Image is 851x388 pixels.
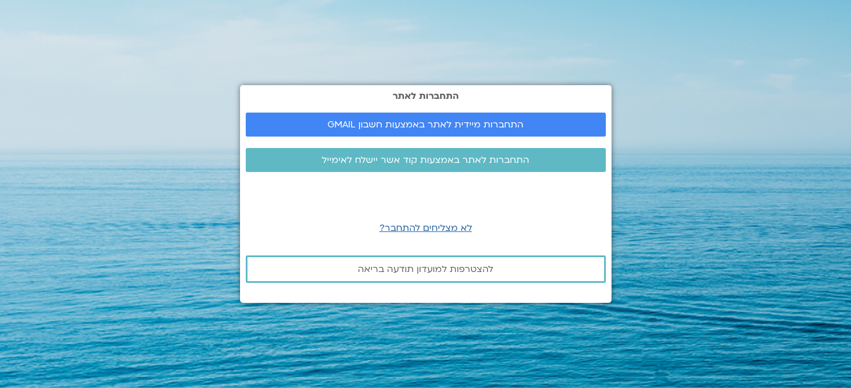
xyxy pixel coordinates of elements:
a: התחברות לאתר באמצעות קוד אשר יישלח לאימייל [246,148,606,172]
span: התחברות לאתר באמצעות קוד אשר יישלח לאימייל [322,155,529,165]
span: להצטרפות למועדון תודעה בריאה [358,264,493,274]
a: לא מצליחים להתחבר? [379,222,472,234]
h2: התחברות לאתר [246,91,606,101]
a: להצטרפות למועדון תודעה בריאה [246,255,606,283]
span: התחברות מיידית לאתר באמצעות חשבון GMAIL [327,119,524,130]
a: התחברות מיידית לאתר באמצעות חשבון GMAIL [246,113,606,137]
